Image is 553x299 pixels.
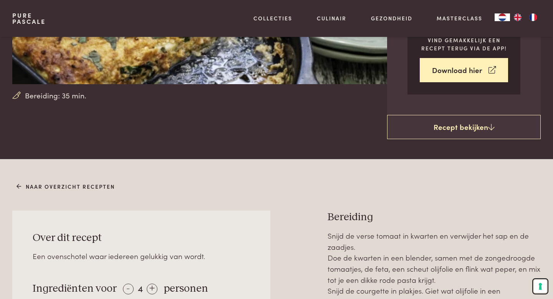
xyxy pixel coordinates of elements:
span: personen [164,283,208,294]
a: Gezondheid [371,14,412,22]
a: EN [510,13,525,21]
aside: Language selected: Nederlands [495,13,541,21]
h3: Over dit recept [33,231,250,245]
button: Uw voorkeuren voor toestemming voor trackingtechnologieën [534,280,547,293]
span: Bereiding: 35 min. [25,90,86,101]
span: Ingrediënten voor [33,283,117,294]
div: + [147,284,157,294]
a: Collecties [253,14,292,22]
h3: Bereiding [328,211,541,224]
a: Naar overzicht recepten [17,183,115,191]
a: NL [495,13,510,21]
span: 4 [138,282,143,294]
div: Een ovenschotel waar iedereen gelukkig van wordt. [33,251,250,262]
a: Masterclass [437,14,482,22]
a: Culinair [317,14,346,22]
div: - [123,284,134,294]
div: Language [495,13,510,21]
a: PurePascale [12,12,46,25]
a: Download hier [420,58,508,82]
ul: Language list [510,13,541,21]
p: Vind gemakkelijk een recept terug via de app! [420,36,508,52]
a: FR [525,13,541,21]
a: Recept bekijken [387,115,541,140]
